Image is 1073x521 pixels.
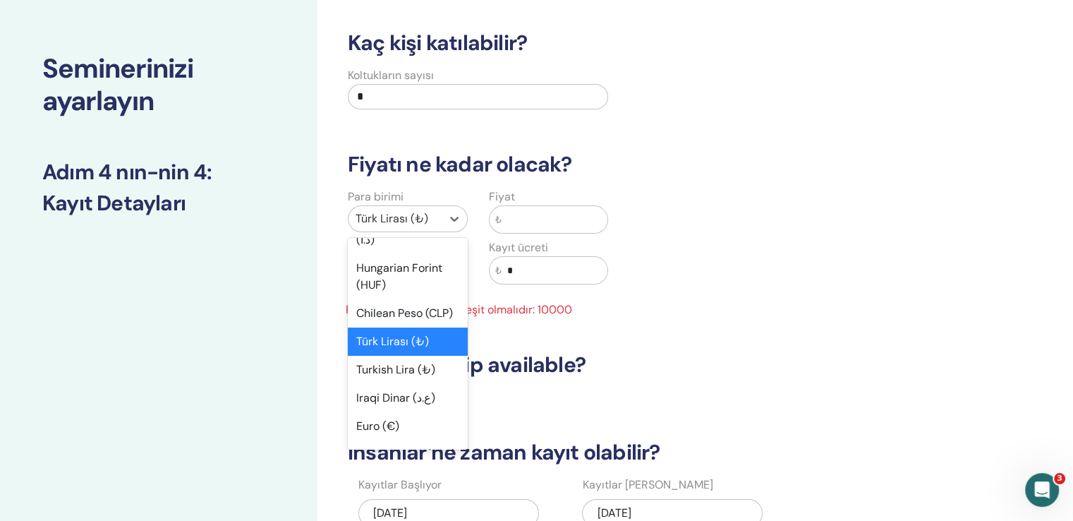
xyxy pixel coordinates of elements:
[495,212,502,227] span: ₺
[489,239,548,256] label: Kayıt ücreti
[348,384,468,412] div: Iraqi Dinar (ع.د)
[339,30,919,56] h3: Kaç kişi katılabilir?
[358,477,442,493] label: Kayıtlar Başlıyor
[1025,473,1059,507] iframe: Intercom live chat
[582,477,713,493] label: Kayıtlar [PERSON_NAME]
[42,160,275,185] h3: Adım 4 nın-nin 4 :
[348,188,404,205] label: Para birimi
[489,188,515,205] label: Fiyat
[348,67,434,84] label: Koltukların sayısı
[495,263,502,278] span: ₺
[348,254,468,299] div: Hungarian Forint (HUF)
[339,352,919,378] h3: Is scholarship available?
[348,441,468,469] div: Danish Krone (DKK)
[337,301,619,318] span: Fiyat daha büyük veya eşit olmalıdır: 10000
[348,299,468,328] div: Chilean Peso (CLP)
[339,152,919,177] h3: Fiyatı ne kadar olacak?
[348,356,468,384] div: Turkish Lira (₺)
[1054,473,1065,484] span: 3
[348,328,468,356] div: Türk Lirası (₺)
[348,412,468,441] div: Euro (€)
[42,191,275,216] h3: Kayıt Detayları
[42,53,275,117] h2: Seminerinizi ayarlayın
[339,440,919,465] h3: İnsanlar ne zaman kayıt olabilir?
